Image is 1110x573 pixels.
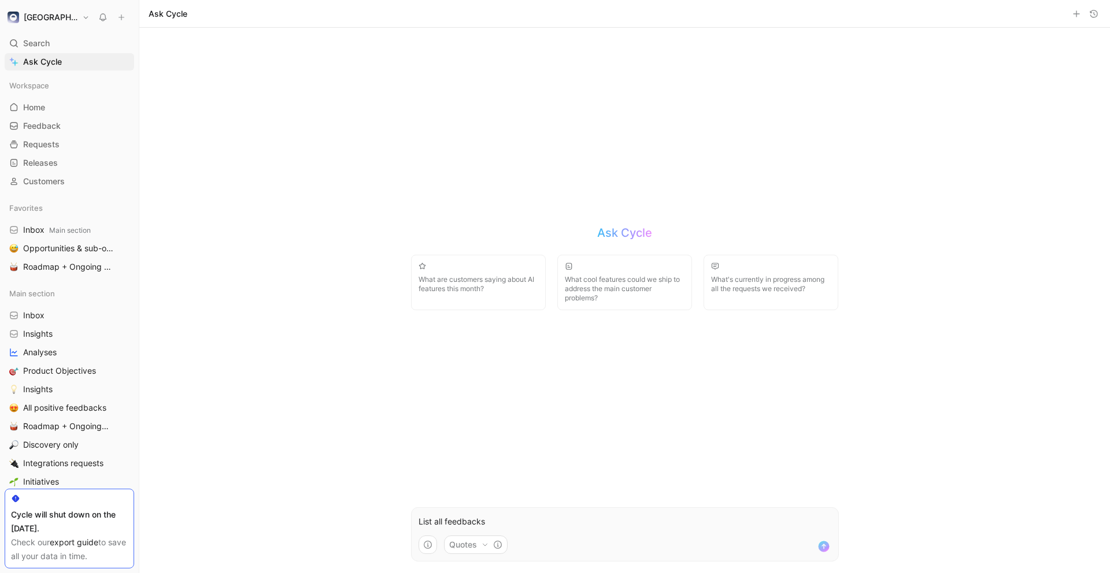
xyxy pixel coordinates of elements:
span: Analyses [23,347,57,358]
a: Insights [5,325,134,343]
h1: [GEOGRAPHIC_DATA] [24,12,77,23]
span: Favorites [9,202,43,214]
p: List all feedbacks [419,515,831,529]
a: 🌱Initiatives [5,473,134,490]
span: Home [23,102,45,113]
span: Inbox [23,310,45,321]
span: Roadmap + Ongoing Discovery [23,261,115,273]
span: Inbox [23,224,91,236]
span: What cool features could we ship to address the main customer problems? [565,275,684,303]
span: Roadmap + Ongoing Discovery [23,421,110,432]
span: Opportunities & sub-opportunities [23,243,116,255]
a: 🔎Discovery only [5,436,134,453]
img: 🔌 [9,459,18,468]
h2: Ask Cycle [597,225,652,241]
button: 🥁 [7,419,21,433]
span: All positive feedbacks [23,402,106,414]
h1: Ask Cycle [149,8,187,20]
div: Main sectionInboxInsightsAnalyses🎯Product Objectives💡Insights😍All positive feedbacks🥁Roadmap + On... [5,285,134,509]
span: Integrations requests [23,457,103,469]
a: 🔌Integrations requests [5,455,134,472]
button: 🔌 [7,456,21,470]
span: Main section [49,226,91,235]
span: Requests [23,139,60,150]
button: 😍 [7,401,21,415]
span: Feedback [23,120,61,132]
a: Releases [5,154,134,172]
span: Main section [9,288,55,299]
div: Workspace [5,77,134,94]
span: Discovery only [23,439,79,451]
button: 🎯 [7,364,21,378]
div: Search [5,35,134,52]
button: What are customers saying about AI features this month? [411,255,546,310]
a: Home [5,99,134,116]
img: 🔎 [9,440,18,449]
a: InboxMain section [5,221,134,239]
a: 😍All positive feedbacks [5,399,134,416]
a: Feedback [5,117,134,135]
a: 💡Insights [5,381,134,398]
a: Analyses [5,344,134,361]
a: 🎯Product Objectives [5,362,134,379]
img: 🥁 [9,262,18,271]
div: Main section [5,285,134,302]
img: 🎯 [9,366,18,375]
a: export guide [50,537,98,547]
a: Customers [5,173,134,190]
button: 🔎 [7,438,21,452]
button: elba[GEOGRAPHIC_DATA] [5,9,92,25]
a: Inbox [5,307,134,324]
img: 💡 [9,385,18,394]
button: 🌱 [7,475,21,489]
span: What are customers saying about AI features this month? [419,275,538,293]
span: Ask Cycle [23,55,62,69]
button: Quotes [444,535,508,554]
a: Requests [5,136,134,153]
button: 🥁 [7,260,21,274]
span: Initiatives [23,476,59,488]
a: 🥁Roadmap + Ongoing Discovery [5,258,134,276]
img: elba [8,12,19,23]
span: Product Objectives [23,365,96,377]
button: 💡 [7,382,21,396]
img: 🥁 [9,422,18,431]
span: Insights [23,328,53,340]
button: What cool features could we ship to address the main customer problems? [557,255,692,310]
img: 😅 [9,244,18,253]
img: 🌱 [9,477,18,486]
img: 😍 [9,403,18,412]
div: Favorites [5,199,134,217]
span: Workspace [9,80,49,91]
a: Ask Cycle [5,53,134,70]
span: Insights [23,384,53,395]
a: 😅Opportunities & sub-opportunities [5,240,134,257]
span: What's currently in progress among all the requests we received? [711,275,831,293]
button: 😅 [7,241,21,255]
button: What's currently in progress among all the requests we received? [704,255,838,310]
div: Cycle will shut down on the [DATE]. [11,508,128,535]
a: 🥁Roadmap + Ongoing Discovery [5,418,134,435]
span: Releases [23,157,58,169]
span: Customers [23,176,65,187]
span: Search [23,36,50,50]
div: Check our to save all your data in time. [11,535,128,563]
